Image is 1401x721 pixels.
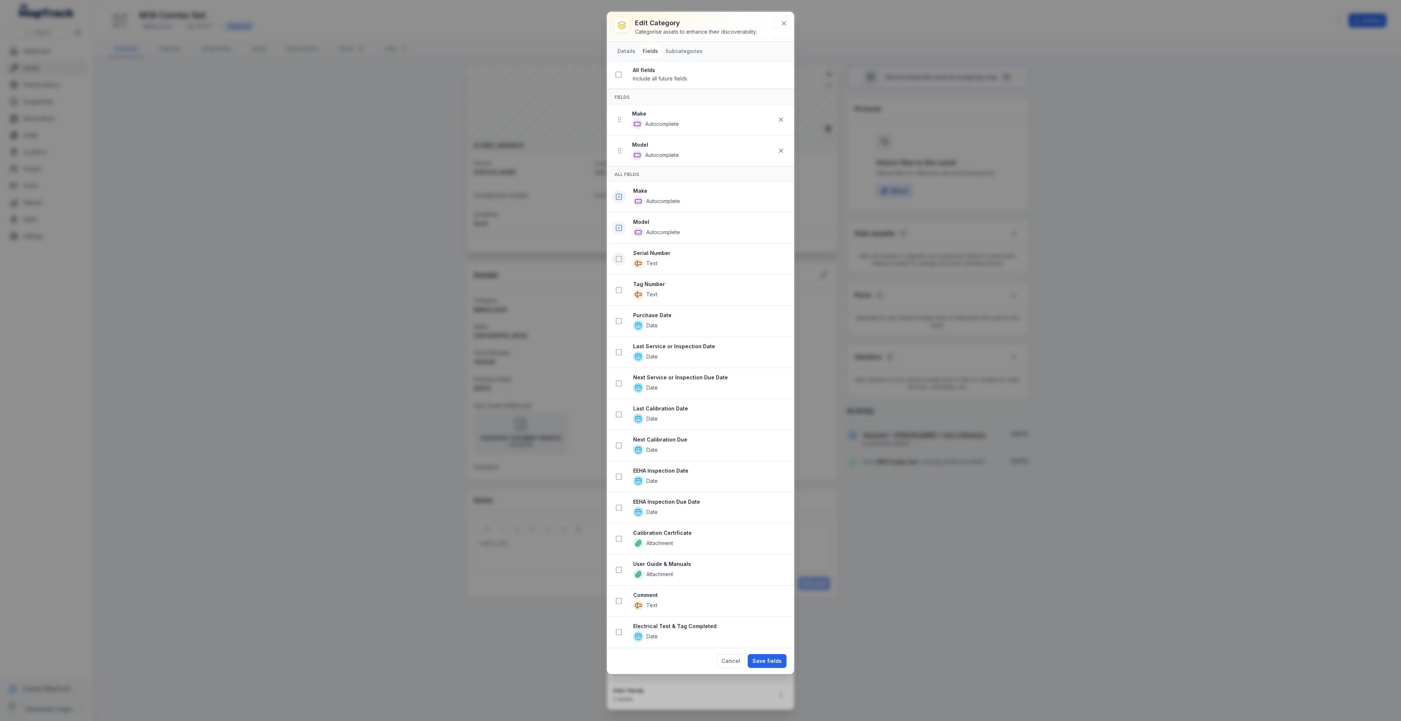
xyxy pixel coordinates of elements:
[633,436,788,443] strong: Next Calibration Due
[632,110,774,117] strong: Make
[633,75,687,82] span: Include all future fields
[646,571,673,578] span: Attachment
[614,172,639,177] span: All Fields
[633,281,788,288] strong: Tag Number
[748,654,787,668] button: Save fields
[633,187,788,195] strong: Make
[640,45,661,58] button: Fields
[646,384,658,391] span: Date
[646,633,658,640] span: Date
[646,415,658,423] span: Date
[633,67,788,74] strong: All fields
[614,45,638,58] button: Details
[633,405,788,412] strong: Last Calibration Date
[662,45,706,58] button: Subcategories
[633,249,788,257] strong: Serial Number
[717,654,745,668] button: Cancel
[646,198,680,205] span: Autocomplete
[633,623,788,630] strong: Electrical Test & Tag Completed
[645,151,679,159] span: Autocomplete
[646,260,657,267] span: Text
[646,602,657,609] span: Text
[614,94,629,100] span: Fields
[633,498,788,506] strong: EEHA Inspection Due Date
[646,322,658,329] span: Date
[633,374,788,381] strong: Next Service or Inspection Due Date
[635,18,757,28] h3: Edit category
[633,312,788,319] strong: Purchase Date
[632,141,774,149] strong: Model
[646,446,658,454] span: Date
[633,592,788,599] strong: Comment
[633,467,788,474] strong: EEHA Inspection Date
[633,343,788,350] strong: Last Service or Inspection Date
[633,529,788,537] strong: Calibration Certificate
[633,560,788,568] strong: User Guide & Manuals
[646,353,658,360] span: Date
[646,291,657,298] span: Text
[646,540,673,547] span: Attachment
[635,28,757,35] div: Categorise assets to enhance their discoverability.
[646,477,658,485] span: Date
[646,229,680,236] span: Autocomplete
[646,508,658,516] span: Date
[645,120,679,128] span: Autocomplete
[633,218,788,226] strong: Model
